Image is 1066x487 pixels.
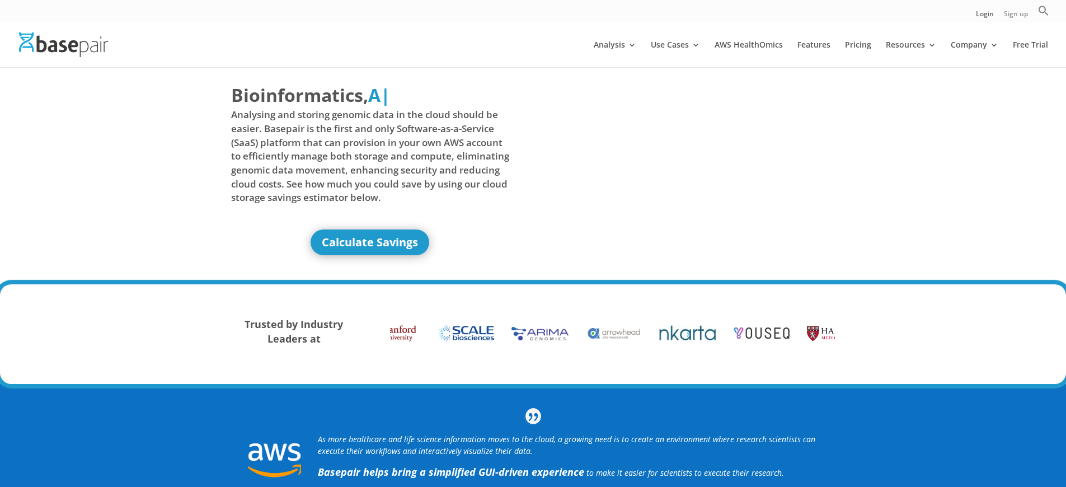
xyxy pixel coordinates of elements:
[1038,5,1049,22] a: Search Icon Link
[231,82,368,108] span: Bioinformatics,
[245,317,343,345] strong: Trusted by Industry Leaders at
[381,83,391,107] span: |
[586,467,784,478] span: to make it easier for scientists to execute their research.
[797,41,830,67] a: Features
[542,82,820,239] iframe: Basepair - NGS Analysis Simplified
[951,41,998,67] a: Company
[231,108,510,204] span: Analysing and storing genomic data in the cloud should be easier. Basepair is the first and only ...
[845,41,871,67] a: Pricing
[715,41,783,67] a: AWS HealthOmics
[1013,41,1048,67] a: Free Trial
[1038,5,1049,16] svg: Search
[311,230,429,255] a: Calculate Savings
[1004,11,1028,22] a: Sign up
[976,11,994,22] a: Login
[318,465,584,479] strong: Basepair helps bring a simplified GUI-driven experience
[594,41,636,67] a: Analysis
[886,41,936,67] a: Resources
[19,32,108,57] img: Basepair
[651,41,700,67] a: Use Cases
[318,434,815,456] i: As more healthcare and life science information moves to the cloud, a growing need is to create a...
[368,83,381,107] span: A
